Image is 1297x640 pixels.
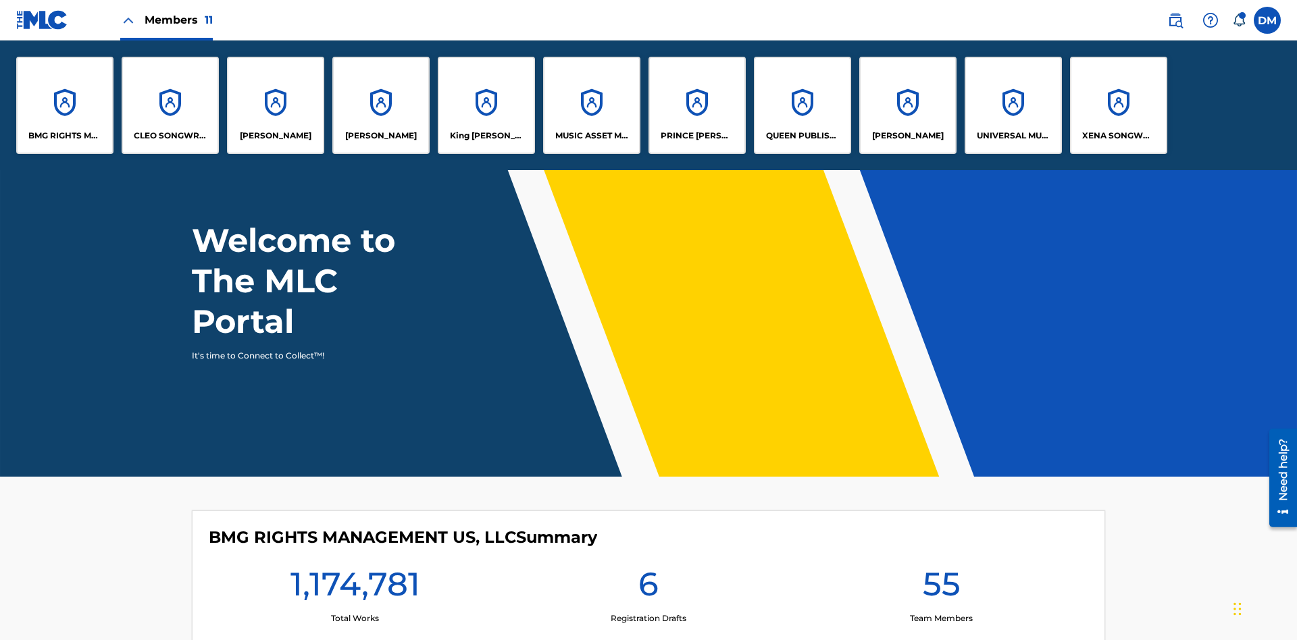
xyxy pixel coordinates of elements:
iframe: Resource Center [1259,423,1297,534]
a: Accounts[PERSON_NAME] [332,57,430,154]
a: AccountsCLEO SONGWRITER [122,57,219,154]
div: Drag [1234,589,1242,629]
h1: 6 [638,564,659,612]
img: search [1167,12,1184,28]
h1: 1,174,781 [290,564,420,612]
h1: Welcome to The MLC Portal [192,220,444,342]
a: AccountsQUEEN PUBLISHA [754,57,851,154]
p: UNIVERSAL MUSIC PUB GROUP [977,130,1050,142]
p: Total Works [331,612,379,624]
a: AccountsKing [PERSON_NAME] [438,57,535,154]
p: BMG RIGHTS MANAGEMENT US, LLC [28,130,102,142]
p: Registration Drafts [611,612,686,624]
p: QUEEN PUBLISHA [766,130,840,142]
img: MLC Logo [16,10,68,30]
a: AccountsXENA SONGWRITER [1070,57,1167,154]
a: AccountsPRINCE [PERSON_NAME] [648,57,746,154]
p: King McTesterson [450,130,524,142]
img: help [1202,12,1219,28]
a: AccountsMUSIC ASSET MANAGEMENT (MAM) [543,57,640,154]
span: 11 [205,14,213,26]
p: PRINCE MCTESTERSON [661,130,734,142]
p: MUSIC ASSET MANAGEMENT (MAM) [555,130,629,142]
p: ELVIS COSTELLO [240,130,311,142]
p: XENA SONGWRITER [1082,130,1156,142]
p: It's time to Connect to Collect™! [192,350,426,362]
img: Close [120,12,136,28]
iframe: Chat Widget [1229,575,1297,640]
div: Help [1197,7,1224,34]
a: Public Search [1162,7,1189,34]
p: EYAMA MCSINGER [345,130,417,142]
div: User Menu [1254,7,1281,34]
div: Notifications [1232,14,1246,27]
a: AccountsBMG RIGHTS MANAGEMENT US, LLC [16,57,113,154]
h4: BMG RIGHTS MANAGEMENT US, LLC [209,527,597,548]
a: AccountsUNIVERSAL MUSIC PUB GROUP [965,57,1062,154]
p: CLEO SONGWRITER [134,130,207,142]
span: Members [145,12,213,28]
p: RONALD MCTESTERSON [872,130,944,142]
a: Accounts[PERSON_NAME] [859,57,957,154]
h1: 55 [923,564,961,612]
a: Accounts[PERSON_NAME] [227,57,324,154]
p: Team Members [910,612,973,624]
